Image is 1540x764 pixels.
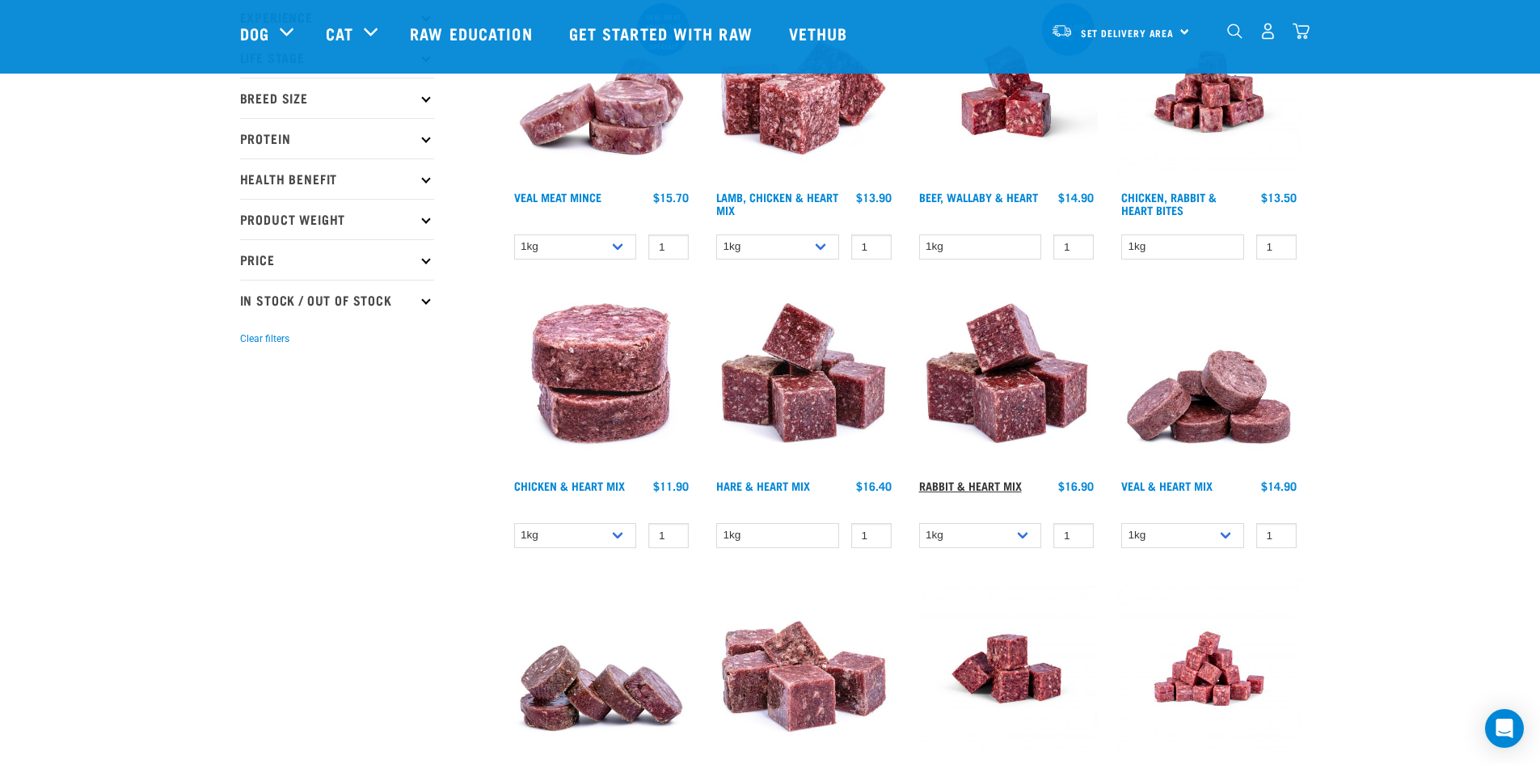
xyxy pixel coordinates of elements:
[394,1,552,65] a: Raw Education
[1259,23,1276,40] img: user.png
[1261,191,1297,204] div: $13.50
[553,1,773,65] a: Get started with Raw
[1081,30,1175,36] span: Set Delivery Area
[851,234,892,260] input: 1
[1227,23,1243,39] img: home-icon-1@2x.png
[1117,289,1301,472] img: 1152 Veal Heart Medallions 01
[514,483,625,488] a: Chicken & Heart Mix
[856,479,892,492] div: $16.40
[240,239,434,280] p: Price
[510,577,694,761] img: 1093 Wallaby Heart Medallions 01
[1117,577,1301,761] img: Chicken M Ince 1613
[1261,479,1297,492] div: $14.90
[240,21,269,45] a: Dog
[1121,483,1213,488] a: Veal & Heart Mix
[648,234,689,260] input: 1
[240,199,434,239] p: Product Weight
[240,331,289,346] button: Clear filters
[240,78,434,118] p: Breed Size
[648,523,689,548] input: 1
[1121,194,1217,213] a: Chicken, Rabbit & Heart Bites
[514,194,601,200] a: Veal Meat Mince
[240,280,434,320] p: In Stock / Out Of Stock
[1256,523,1297,548] input: 1
[1485,709,1524,748] div: Open Intercom Messenger
[856,191,892,204] div: $13.90
[915,289,1099,472] img: 1087 Rabbit Heart Cubes 01
[712,577,896,761] img: Pile Of Cubed Venison Tongue Mix For Pets
[716,194,838,213] a: Lamb, Chicken & Heart Mix
[240,118,434,158] p: Protein
[919,194,1038,200] a: Beef, Wallaby & Heart
[716,483,810,488] a: Hare & Heart Mix
[653,479,689,492] div: $11.90
[510,289,694,472] img: Chicken and Heart Medallions
[712,289,896,472] img: Pile Of Cubed Hare Heart For Pets
[1051,23,1073,38] img: van-moving.png
[773,1,868,65] a: Vethub
[851,523,892,548] input: 1
[919,483,1022,488] a: Rabbit & Heart Mix
[1256,234,1297,260] input: 1
[1058,191,1094,204] div: $14.90
[1293,23,1310,40] img: home-icon@2x.png
[1053,234,1094,260] input: 1
[653,191,689,204] div: $15.70
[915,577,1099,761] img: Possum Tongue Heart Kidney 1682
[326,21,353,45] a: Cat
[1058,479,1094,492] div: $16.90
[1053,523,1094,548] input: 1
[240,158,434,199] p: Health Benefit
